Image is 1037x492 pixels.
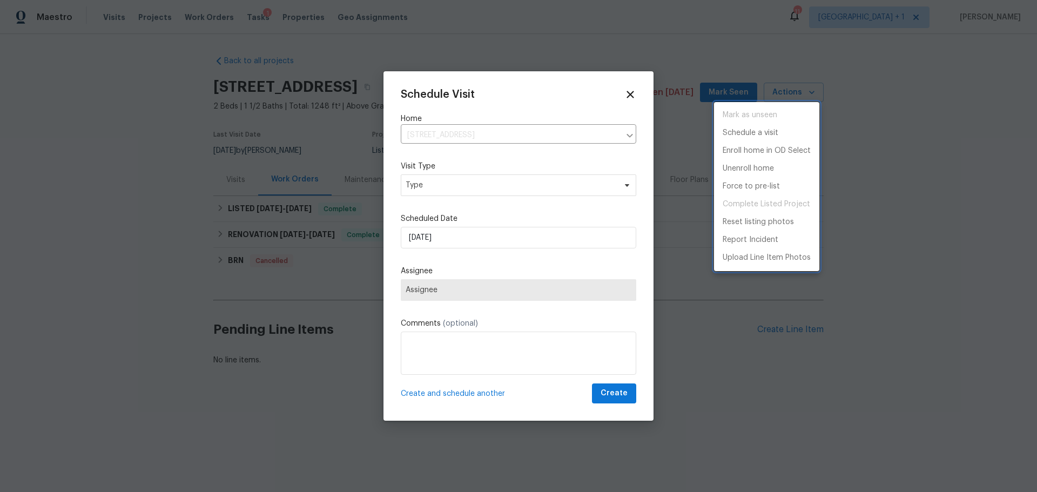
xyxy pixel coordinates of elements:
[723,217,794,228] p: Reset listing photos
[723,127,778,139] p: Schedule a visit
[714,196,819,213] span: Project is already completed
[723,163,774,174] p: Unenroll home
[723,181,780,192] p: Force to pre-list
[723,252,811,264] p: Upload Line Item Photos
[723,234,778,246] p: Report Incident
[723,145,811,157] p: Enroll home in OD Select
